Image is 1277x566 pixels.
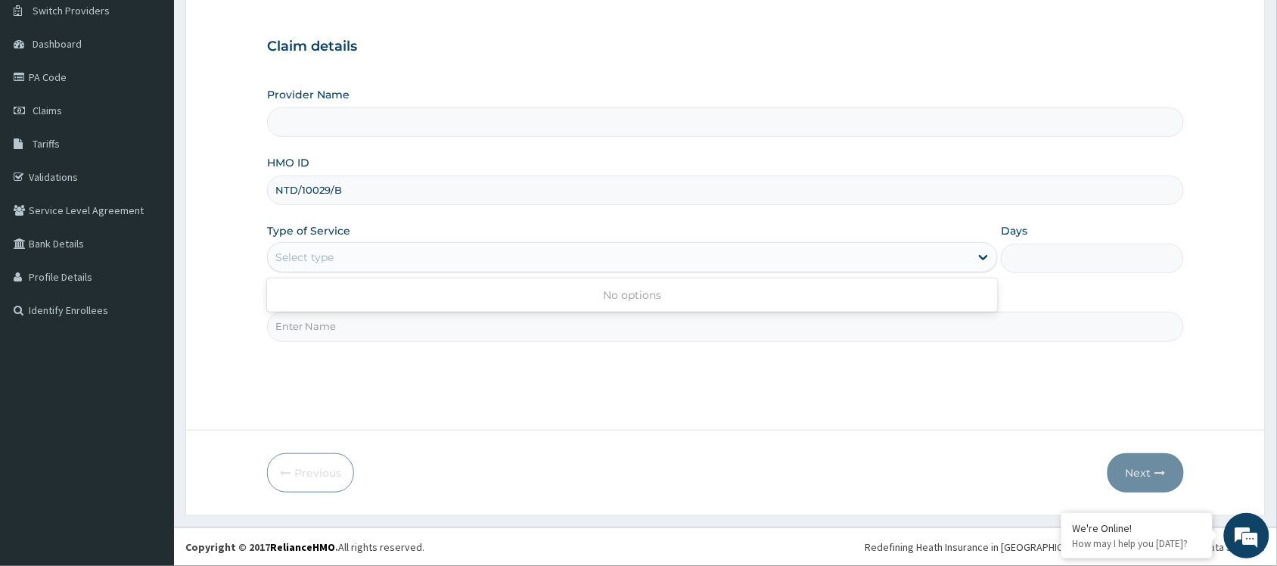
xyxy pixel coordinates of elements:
[267,155,309,170] label: HMO ID
[270,540,335,554] a: RelianceHMO
[33,104,62,117] span: Claims
[1073,521,1201,535] div: We're Online!
[865,540,1266,555] div: Redefining Heath Insurance in [GEOGRAPHIC_DATA] using Telemedicine and Data Science!
[174,527,1277,566] footer: All rights reserved.
[33,4,110,17] span: Switch Providers
[1001,223,1027,238] label: Days
[267,453,354,493] button: Previous
[267,312,1184,341] input: Enter Name
[267,87,350,102] label: Provider Name
[33,137,60,151] span: Tariffs
[267,281,998,309] div: No options
[1108,453,1184,493] button: Next
[275,250,334,265] div: Select type
[267,176,1184,205] input: Enter HMO ID
[185,540,338,554] strong: Copyright © 2017 .
[1073,537,1201,550] p: How may I help you today?
[33,37,82,51] span: Dashboard
[267,39,1184,55] h3: Claim details
[267,223,350,238] label: Type of Service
